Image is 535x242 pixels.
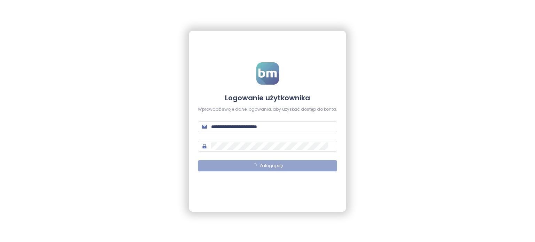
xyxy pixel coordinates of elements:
span: Zaloguj się [259,163,283,169]
span: mail [202,124,207,129]
span: loading [252,163,257,168]
img: logo [256,62,279,85]
h4: Logowanie użytkownika [198,93,337,103]
span: lock [202,144,207,149]
div: Wprowadź swoje dane logowania, aby uzyskać dostęp do konta. [198,106,337,113]
button: Zaloguj się [198,160,337,171]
